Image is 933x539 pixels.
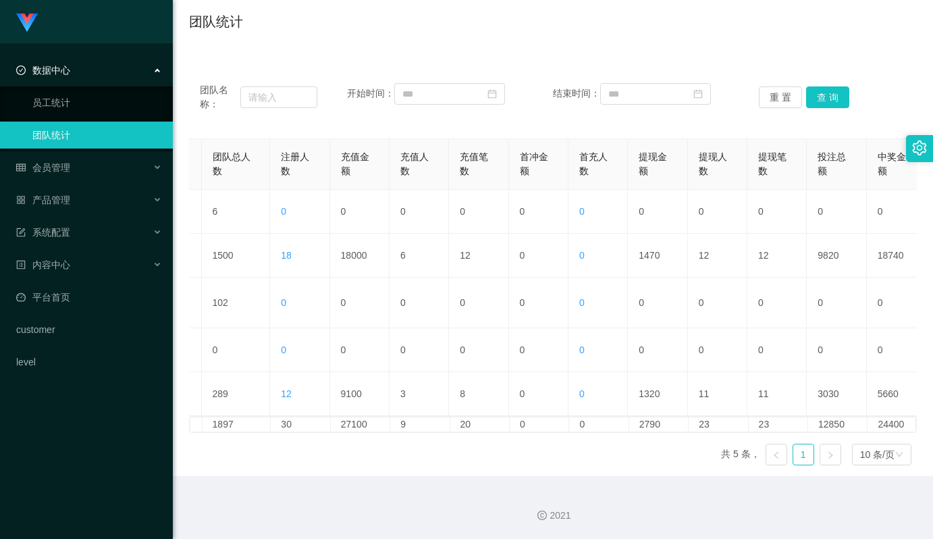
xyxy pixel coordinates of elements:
input: 请输入 [240,86,317,108]
td: 0 [867,190,926,234]
span: 0 [579,250,585,261]
td: 12 [449,234,508,278]
i: 图标: right [826,451,834,459]
i: 图标: down [895,451,903,460]
button: 查 询 [806,86,849,108]
td: 0 [688,190,747,234]
span: 12 [281,388,292,399]
i: 图标: left [772,451,780,459]
a: 1 [793,444,814,465]
span: 充值人数 [400,151,429,176]
span: 系统配置 [16,227,70,238]
td: 12 [688,234,747,278]
td: 1320 [628,372,687,416]
td: 0 [807,328,866,372]
td: 0 [390,190,449,234]
li: 1 [793,444,814,465]
i: 图标: profile [16,260,26,269]
td: 11 [747,372,807,416]
td: 0 [330,278,390,328]
td: 24400 [868,417,927,432]
td: 9820 [807,234,866,278]
td: 0 [510,417,569,432]
td: 0 [867,328,926,372]
td: 0 [688,278,747,328]
span: 团队名称： [200,83,240,111]
i: 图标: calendar [487,89,497,99]
td: 0 [449,278,508,328]
td: 0 [509,328,568,372]
span: 0 [281,297,286,308]
img: logo.9652507e.png [16,14,38,32]
td: 0 [628,190,687,234]
span: 数据中心 [16,65,70,76]
td: 102 [202,278,271,328]
td: 27100 [331,417,390,432]
i: 图标: appstore-o [16,195,26,205]
span: 产品管理 [16,195,70,205]
td: 289 [202,372,271,416]
span: 内容中心 [16,259,70,270]
span: 0 [579,206,585,217]
div: 2021 [184,509,922,523]
a: 员工统计 [32,89,162,116]
td: 6 [390,234,449,278]
td: 18000 [330,234,390,278]
td: 0 [569,417,629,432]
span: 0 [579,344,585,355]
span: 0 [281,206,286,217]
td: 5660 [867,372,926,416]
td: 8 [449,372,508,416]
td: 2790 [629,417,689,432]
span: 0 [579,297,585,308]
span: 中奖金额 [878,151,906,176]
td: 3 [390,372,449,416]
td: 0 [807,190,866,234]
span: 提现笔数 [758,151,787,176]
td: 0 [509,190,568,234]
td: 9 [390,417,450,432]
a: customer [16,316,162,343]
td: 23 [689,417,748,432]
span: 投注总额 [818,151,846,176]
td: 0 [747,278,807,328]
td: 0 [202,328,271,372]
span: 首冲金额 [520,151,548,176]
td: 0 [628,328,687,372]
td: 0 [688,328,747,372]
i: 图标: form [16,228,26,237]
span: 0 [579,388,585,399]
a: 团队统计 [32,122,162,149]
td: 1897 [203,417,271,432]
a: 图标: dashboard平台首页 [16,284,162,311]
li: 共 5 条， [721,444,760,465]
div: 10 条/页 [860,444,895,465]
td: 0 [509,234,568,278]
td: 1500 [202,234,271,278]
td: 0 [330,190,390,234]
td: 12 [747,234,807,278]
td: 0 [747,328,807,372]
td: 0 [509,278,568,328]
span: 提现金额 [639,151,667,176]
td: 0 [747,190,807,234]
td: 9100 [330,372,390,416]
button: 重 置 [759,86,802,108]
span: 18 [281,250,292,261]
td: 20 [450,417,510,432]
td: 11 [688,372,747,416]
td: 0 [628,278,687,328]
td: 0 [449,190,508,234]
i: 图标: calendar [693,89,703,99]
td: 1470 [628,234,687,278]
td: 0 [390,328,449,372]
td: 12850 [808,417,868,432]
td: 0 [867,278,926,328]
span: 首充人数 [579,151,608,176]
i: 图标: copyright [537,511,547,520]
span: 会员管理 [16,162,70,173]
span: 注册人数 [281,151,309,176]
span: 团队总人数 [213,151,250,176]
span: 提现人数 [699,151,727,176]
td: 18740 [867,234,926,278]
